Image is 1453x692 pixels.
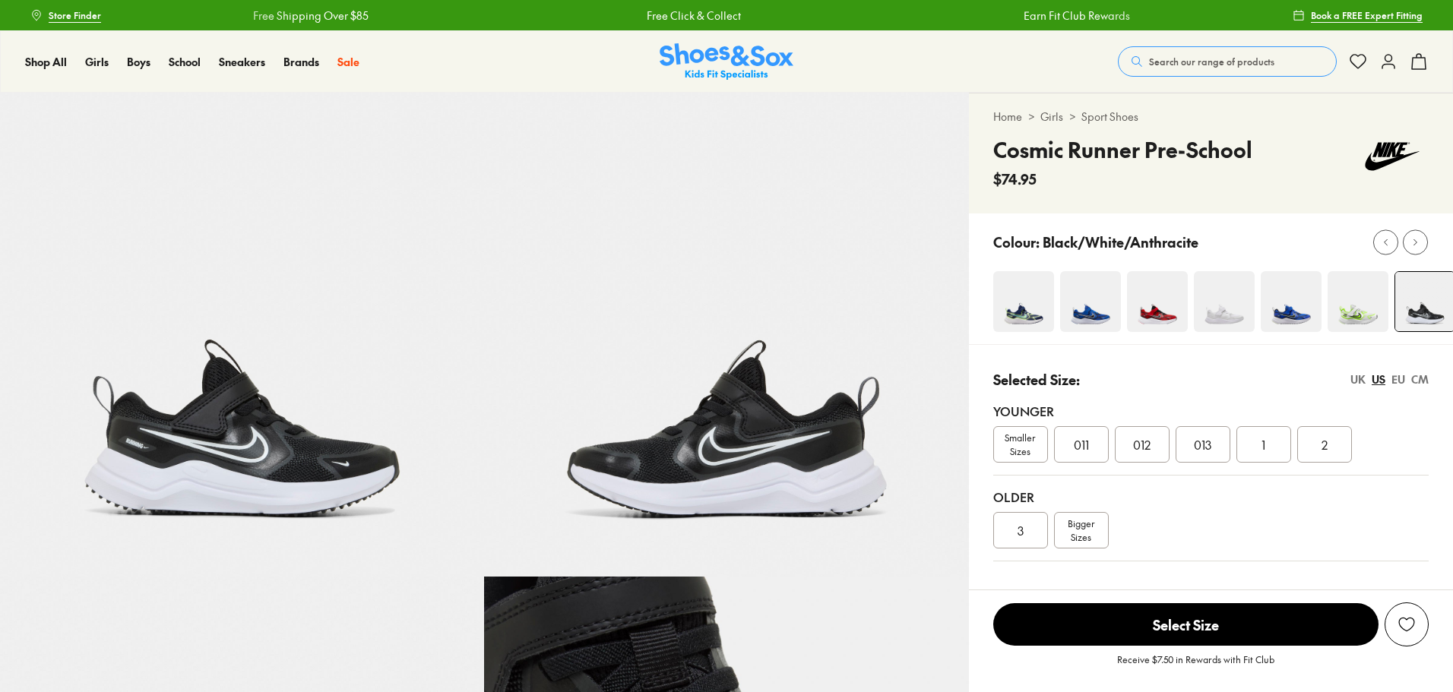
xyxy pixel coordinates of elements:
[1043,232,1198,252] p: Black/White/Anthracite
[1068,517,1094,544] span: Bigger Sizes
[283,54,319,69] span: Brands
[993,488,1429,506] div: Older
[337,54,359,70] a: Sale
[1014,8,1120,24] a: Earn Fit Club Rewards
[169,54,201,69] span: School
[993,602,1379,646] button: Select Size
[1117,653,1274,680] p: Receive $7.50 in Rewards with Fit Club
[25,54,67,69] span: Shop All
[1040,109,1063,125] a: Girls
[993,232,1040,252] p: Colour:
[993,603,1379,646] span: Select Size
[49,8,101,22] span: Store Finder
[993,109,1022,125] a: Home
[1328,271,1388,332] img: 4-537530_1
[30,2,101,29] a: Store Finder
[1261,271,1322,332] img: 4-537536_1
[1118,46,1337,77] button: Search our range of products
[1322,435,1328,453] span: 2
[993,169,1037,189] span: $74.95
[1356,134,1429,179] img: Vendor logo
[993,271,1054,332] img: 4-552090_1
[1074,435,1089,453] span: 011
[1194,435,1211,453] span: 013
[993,109,1429,125] div: > >
[1385,602,1429,646] button: Add to Wishlist
[127,54,150,69] span: Boys
[25,54,67,70] a: Shop All
[283,54,319,70] a: Brands
[1411,371,1429,387] div: CM
[1081,109,1138,125] a: Sport Shoes
[127,54,150,70] a: Boys
[1127,271,1188,332] img: 4-557335_1
[243,8,359,24] a: Free Shipping Over $85
[1018,521,1024,539] span: 3
[1060,271,1121,332] img: 4-557329_1
[1372,371,1385,387] div: US
[1350,371,1366,387] div: UK
[219,54,265,69] span: Sneakers
[993,134,1252,166] h4: Cosmic Runner Pre-School
[1194,271,1255,332] img: 4-552096_1
[85,54,109,69] span: Girls
[484,93,968,577] img: 5-532230_1
[85,54,109,70] a: Girls
[1133,435,1151,453] span: 012
[1293,2,1423,29] a: Book a FREE Expert Fitting
[1391,371,1405,387] div: EU
[660,43,793,81] img: SNS_Logo_Responsive.svg
[993,586,1429,602] div: Unsure on sizing? We have a range of resources to help
[994,431,1047,458] span: Smaller Sizes
[1261,435,1265,453] span: 1
[1149,55,1274,68] span: Search our range of products
[993,369,1080,390] p: Selected Size:
[169,54,201,70] a: School
[993,402,1429,420] div: Younger
[1311,8,1423,22] span: Book a FREE Expert Fitting
[660,43,793,81] a: Shoes & Sox
[337,54,359,69] span: Sale
[637,8,731,24] a: Free Click & Collect
[219,54,265,70] a: Sneakers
